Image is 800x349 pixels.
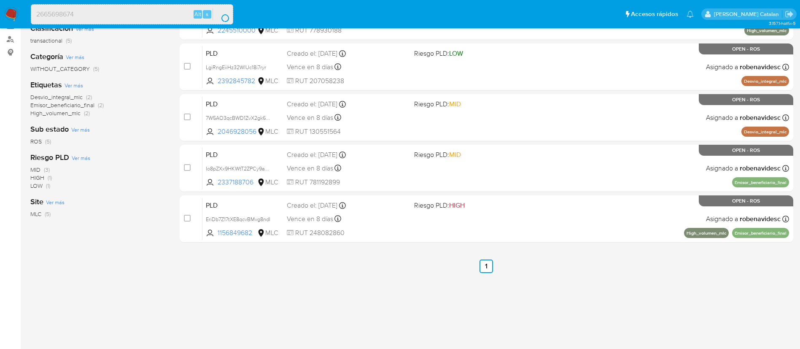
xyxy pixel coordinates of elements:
span: Alt [194,10,201,18]
input: Buscar usuario o caso... [31,9,233,20]
a: Notificaciones [687,11,694,18]
a: Salir [785,10,794,19]
span: Accesos rápidos [631,10,678,19]
span: s [206,10,208,18]
button: search-icon [213,8,230,20]
p: rociodaniela.benavidescatalan@mercadolibre.cl [714,10,782,18]
span: 3.157.1-hotfix-5 [769,20,796,27]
